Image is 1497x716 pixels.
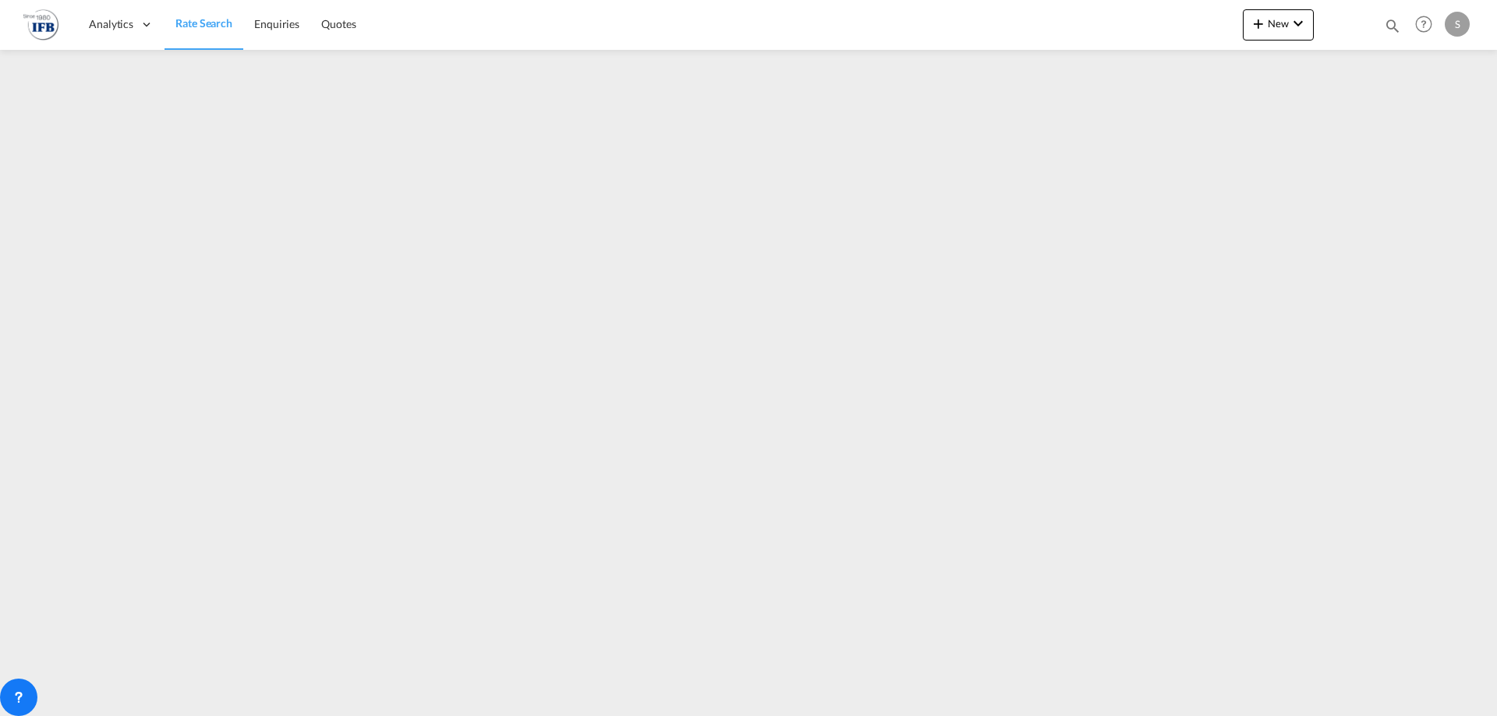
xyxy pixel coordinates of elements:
[1243,9,1314,41] button: icon-plus 400-fgNewicon-chevron-down
[1384,17,1401,34] md-icon: icon-magnify
[1445,12,1470,37] div: S
[175,16,232,30] span: Rate Search
[254,17,299,30] span: Enquiries
[1384,17,1401,41] div: icon-magnify
[1289,14,1308,33] md-icon: icon-chevron-down
[1410,11,1445,39] div: Help
[89,16,133,32] span: Analytics
[1249,17,1308,30] span: New
[1249,14,1268,33] md-icon: icon-plus 400-fg
[23,7,58,42] img: de31bbe0256b11eebba44b54815f083d.png
[1410,11,1437,37] span: Help
[321,17,356,30] span: Quotes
